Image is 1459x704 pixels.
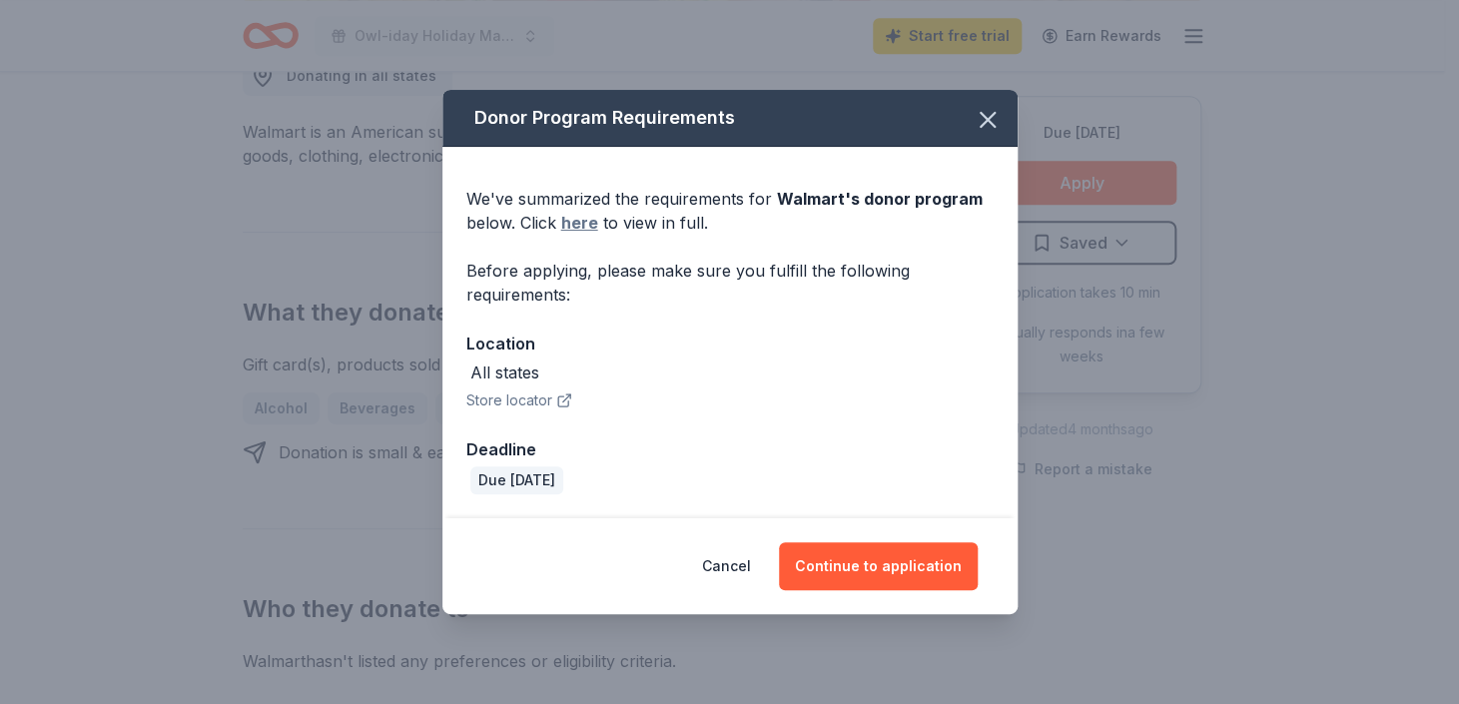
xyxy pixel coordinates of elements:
[466,436,994,462] div: Deadline
[466,259,994,307] div: Before applying, please make sure you fulfill the following requirements:
[777,189,983,209] span: Walmart 's donor program
[470,360,539,384] div: All states
[442,90,1018,147] div: Donor Program Requirements
[466,388,572,412] button: Store locator
[561,211,598,235] a: here
[466,331,994,356] div: Location
[779,542,978,590] button: Continue to application
[466,187,994,235] div: We've summarized the requirements for below. Click to view in full.
[702,542,751,590] button: Cancel
[470,466,563,494] div: Due [DATE]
